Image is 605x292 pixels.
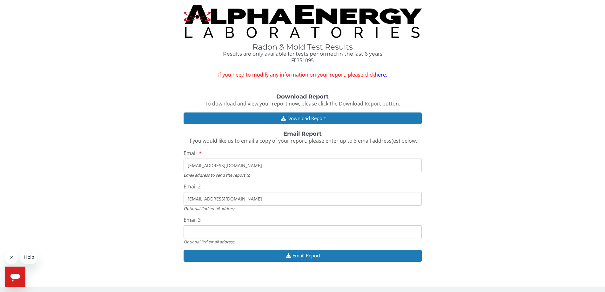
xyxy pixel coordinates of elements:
button: Download Report [184,112,422,124]
div: Email address to send the report to [184,172,422,178]
span: FE351095 [291,57,314,64]
button: Email Report [184,250,422,261]
strong: Download Report [276,93,329,100]
span: If you need to modify any information on your report, please click [184,71,422,78]
h1: Radon & Mold Test Results [184,43,422,51]
a: here. [375,71,387,78]
iframe: Button to launch messaging window [5,267,25,287]
span: Email 3 [184,216,201,223]
span: Email 2 [184,183,201,190]
h4: Results are only available for tests performed in the last 6 years [184,51,422,57]
div: Optional 2nd email address [184,206,422,211]
span: If you would like us to email a copy of your report, please enter up to 3 email address(es) below. [188,137,417,144]
iframe: Close message [5,251,18,264]
strong: Email Report [283,130,322,137]
span: Email [184,150,197,157]
div: Optional 3rd email address [184,239,422,245]
span: To download and view your report now, please click the Download Report button. [205,100,400,107]
img: TightCrop.jpg [184,5,422,38]
iframe: Message from company [20,250,37,264]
